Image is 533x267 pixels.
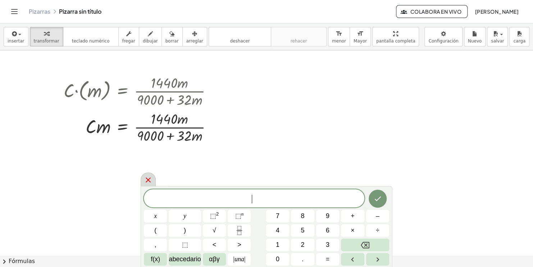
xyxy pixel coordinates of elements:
[203,239,226,251] button: Menos que
[376,226,379,235] span: ÷
[275,30,323,38] i: rehacer
[213,30,267,38] i: deshacer
[34,39,59,44] span: transformar
[203,224,226,237] button: Raíz cuadrada
[182,27,207,46] button: arreglar
[487,27,508,46] button: salvar
[509,27,529,46] button: carga
[9,6,20,17] button: Alternar navegación
[276,211,279,221] span: 7
[266,253,289,266] button: 0
[9,257,35,266] font: Fórmulas
[366,224,389,237] button: Dividir
[186,39,203,44] span: arreglar
[233,255,234,263] span: |
[29,8,50,15] a: Pizarras
[469,5,524,18] button: [PERSON_NAME]
[252,195,256,203] span: ​
[332,39,346,44] span: menor
[161,27,183,46] button: borrar
[144,224,167,237] button: (
[122,39,135,44] span: fregar
[357,30,364,38] i: format_size
[513,39,525,44] span: carga
[291,253,314,266] button: .
[301,211,304,221] span: 8
[326,226,329,235] span: 6
[376,39,415,44] span: pantalla completa
[155,240,156,250] span: ,
[169,224,201,237] button: )
[30,27,63,46] button: transformar
[144,253,167,266] button: Funciones
[169,239,201,251] button: Marcador
[143,39,158,44] span: dibujar
[464,27,486,46] button: Nuevo
[428,39,458,44] span: Configuración
[203,253,226,266] button: Alfabeto griego
[228,224,251,237] button: Fracción
[369,190,387,208] button: Hecho
[316,253,339,266] button: Iguales
[351,211,355,221] span: +
[336,30,342,38] i: format_size
[67,30,115,38] i: teclado
[169,210,201,222] button: y
[410,8,461,15] font: Colabora en vivo
[396,5,468,18] button: Colabora en vivo
[165,39,179,44] span: borrar
[276,254,279,264] span: 0
[228,253,251,266] button: Valor absoluto
[372,27,419,46] button: pantalla completa
[203,210,226,222] button: Cuadricular
[209,27,271,46] button: deshacerdeshacer
[326,254,330,264] span: =
[491,39,504,44] span: salvar
[228,210,251,222] button: Superíndice
[209,254,220,264] span: αβγ
[154,211,157,221] span: x
[241,211,243,217] sup: n
[301,226,304,235] span: 5
[316,239,339,251] button: 3
[266,224,289,237] button: 4
[366,210,389,222] button: Menos
[326,240,329,250] span: 3
[341,210,364,222] button: Más
[144,239,167,251] button: ,
[341,253,364,266] button: Flecha izquierda
[316,224,339,237] button: 6
[184,226,186,235] span: )
[169,253,201,266] button: Alfabeto
[351,226,355,235] span: ×
[291,224,314,237] button: 5
[237,240,241,250] span: >
[328,27,350,46] button: format_sizemenor
[244,255,246,263] span: |
[182,240,188,250] span: ⬚
[154,226,156,235] span: (
[291,239,314,251] button: 2
[302,254,304,264] span: .
[341,239,389,251] button: Retroceso
[354,39,367,44] span: Mayor
[475,8,519,15] font: [PERSON_NAME]
[139,27,162,46] button: dibujar
[366,253,389,266] button: Flecha derecha
[144,210,167,222] button: x
[276,240,279,250] span: 1
[326,211,329,221] span: 9
[316,210,339,222] button: 9
[210,212,216,220] span: ⬚
[216,211,219,217] sup: 2
[213,226,216,235] span: √
[424,27,462,46] button: Configuración
[151,254,160,264] span: f(x)
[118,27,139,46] button: fregar
[230,39,250,44] span: deshacer
[290,39,307,44] span: rehacer
[228,239,251,251] button: Mayor que
[266,210,289,222] button: 7
[213,240,217,250] span: <
[341,224,364,237] button: Veces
